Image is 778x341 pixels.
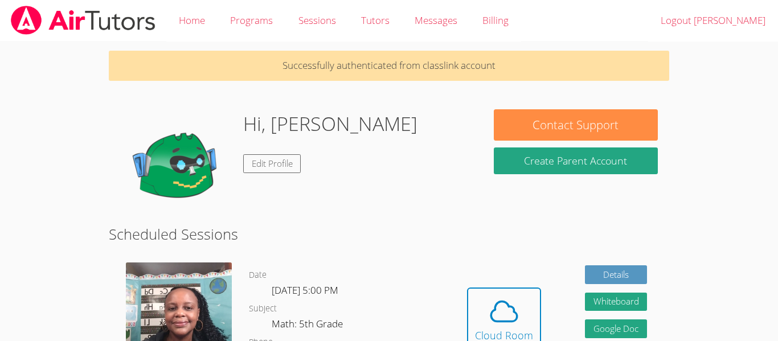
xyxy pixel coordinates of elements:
span: Messages [415,14,457,27]
a: Google Doc [585,319,648,338]
p: Successfully authenticated from classlink account [109,51,669,81]
dd: Math: 5th Grade [272,316,345,335]
h2: Scheduled Sessions [109,223,669,245]
img: default.png [120,109,234,223]
button: Contact Support [494,109,658,141]
dt: Date [249,268,267,282]
dt: Subject [249,302,277,316]
button: Whiteboard [585,293,648,311]
span: [DATE] 5:00 PM [272,284,338,297]
a: Details [585,265,648,284]
a: Edit Profile [243,154,301,173]
img: airtutors_banner-c4298cdbf04f3fff15de1276eac7730deb9818008684d7c2e4769d2f7ddbe033.png [10,6,157,35]
h1: Hi, [PERSON_NAME] [243,109,417,138]
button: Create Parent Account [494,147,658,174]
